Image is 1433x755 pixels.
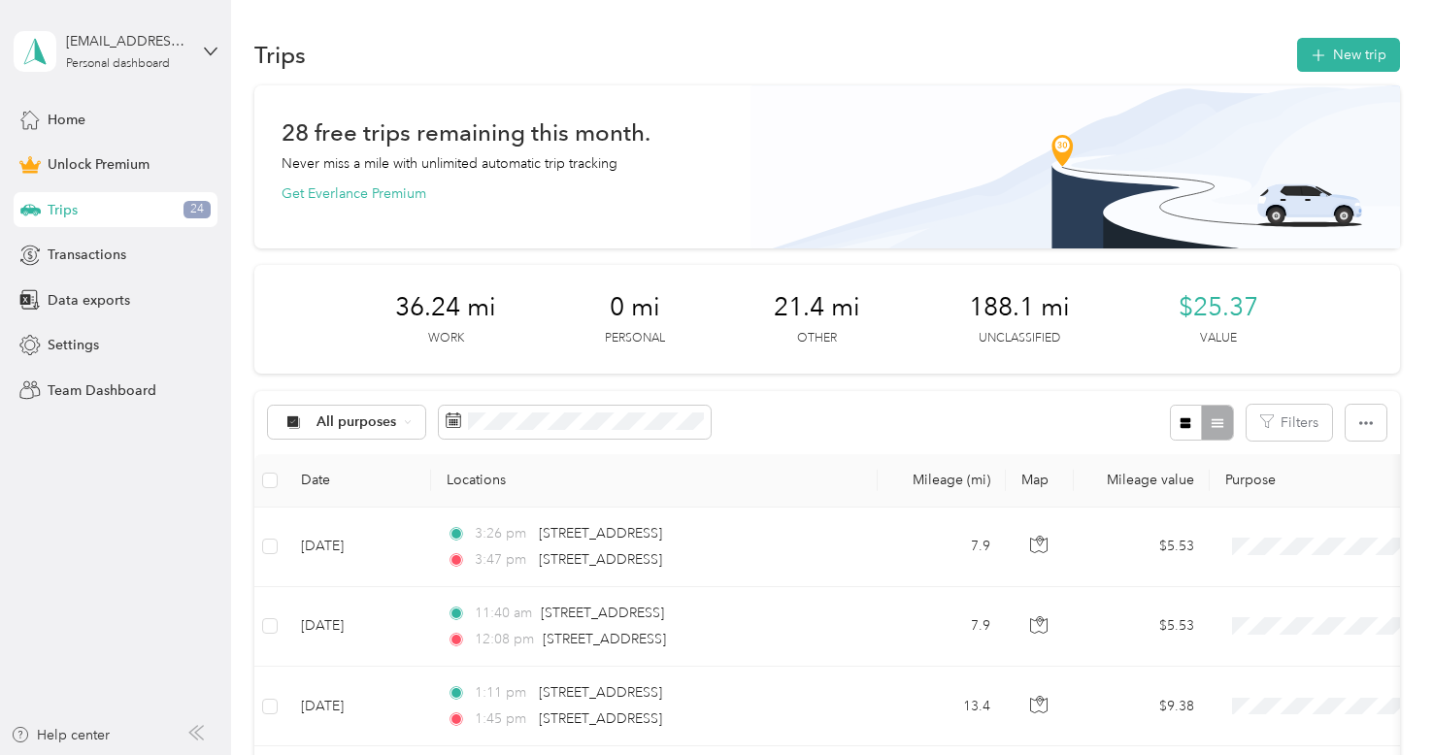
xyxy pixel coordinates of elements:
th: Locations [431,454,878,508]
td: 13.4 [878,667,1006,746]
div: [EMAIL_ADDRESS][DOMAIN_NAME] [66,31,187,51]
button: New trip [1297,38,1400,72]
th: Mileage (mi) [878,454,1006,508]
span: [STREET_ADDRESS] [543,631,666,647]
th: Mileage value [1074,454,1210,508]
p: Never miss a mile with unlimited automatic trip tracking [282,153,617,174]
td: $9.38 [1074,667,1210,746]
span: 0 mi [610,292,660,323]
h1: 28 free trips remaining this month. [282,122,650,143]
span: [STREET_ADDRESS] [539,684,662,701]
td: 7.9 [878,587,1006,667]
span: 1:11 pm [475,682,530,704]
th: Date [285,454,431,508]
span: [STREET_ADDRESS] [541,605,664,621]
span: All purposes [317,415,397,429]
p: Other [797,330,837,347]
p: Personal [605,330,665,347]
h1: Trips [254,45,306,65]
button: Filters [1247,405,1332,441]
span: 1:45 pm [475,708,530,730]
span: [STREET_ADDRESS] [539,525,662,542]
td: 7.9 [878,508,1006,587]
p: Work [428,330,464,347]
span: 3:47 pm [475,549,530,571]
span: 3:26 pm [475,523,530,544]
td: [DATE] [285,587,431,667]
span: Data exports [48,290,130,311]
span: Home [48,110,85,130]
span: 36.24 mi [395,292,496,323]
td: $5.53 [1074,508,1210,587]
span: 11:40 am [475,603,532,624]
span: 12:08 pm [475,629,534,650]
span: [STREET_ADDRESS] [539,551,662,568]
td: [DATE] [285,508,431,587]
iframe: Everlance-gr Chat Button Frame [1324,646,1433,755]
span: 188.1 mi [969,292,1070,323]
td: [DATE] [285,667,431,746]
span: Settings [48,335,99,355]
span: 21.4 mi [774,292,860,323]
span: $25.37 [1179,292,1258,323]
div: Personal dashboard [66,58,170,70]
p: Unclassified [979,330,1060,347]
td: $5.53 [1074,587,1210,667]
span: Trips [48,200,78,220]
img: Banner [750,85,1400,248]
span: [STREET_ADDRESS] [539,710,662,727]
p: Value [1200,330,1237,347]
span: Unlock Premium [48,154,150,175]
span: Transactions [48,245,126,265]
button: Get Everlance Premium [282,183,426,204]
button: Help center [11,725,110,745]
span: Team Dashboard [48,380,156,401]
span: 24 [183,201,211,218]
th: Map [1006,454,1074,508]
